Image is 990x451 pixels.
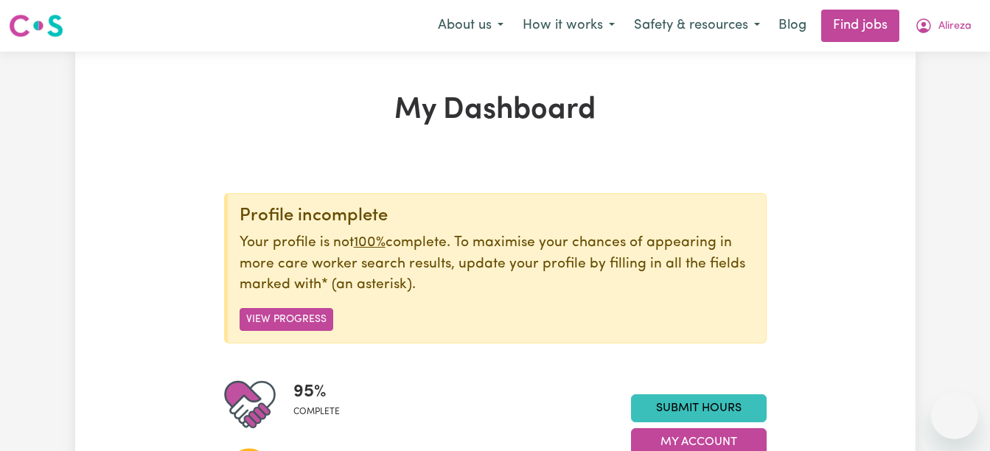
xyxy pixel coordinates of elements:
div: Profile incomplete [240,206,754,227]
p: Your profile is not complete. To maximise your chances of appearing in more care worker search re... [240,233,754,296]
span: 95 % [293,379,340,405]
button: About us [428,10,513,41]
button: Safety & resources [624,10,770,41]
a: Careseekers logo [9,9,63,43]
span: Alireza [938,18,972,35]
u: 100% [354,236,386,250]
button: How it works [513,10,624,41]
button: My Account [905,10,981,41]
button: View Progress [240,308,333,331]
a: Submit Hours [631,394,767,422]
iframe: Button to launch messaging window [931,392,978,439]
div: Profile completeness: 95% [293,379,352,430]
span: an asterisk [321,278,412,292]
img: Careseekers logo [9,13,63,39]
a: Find jobs [821,10,899,42]
h1: My Dashboard [224,93,767,128]
a: Blog [770,10,815,42]
span: complete [293,405,340,419]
